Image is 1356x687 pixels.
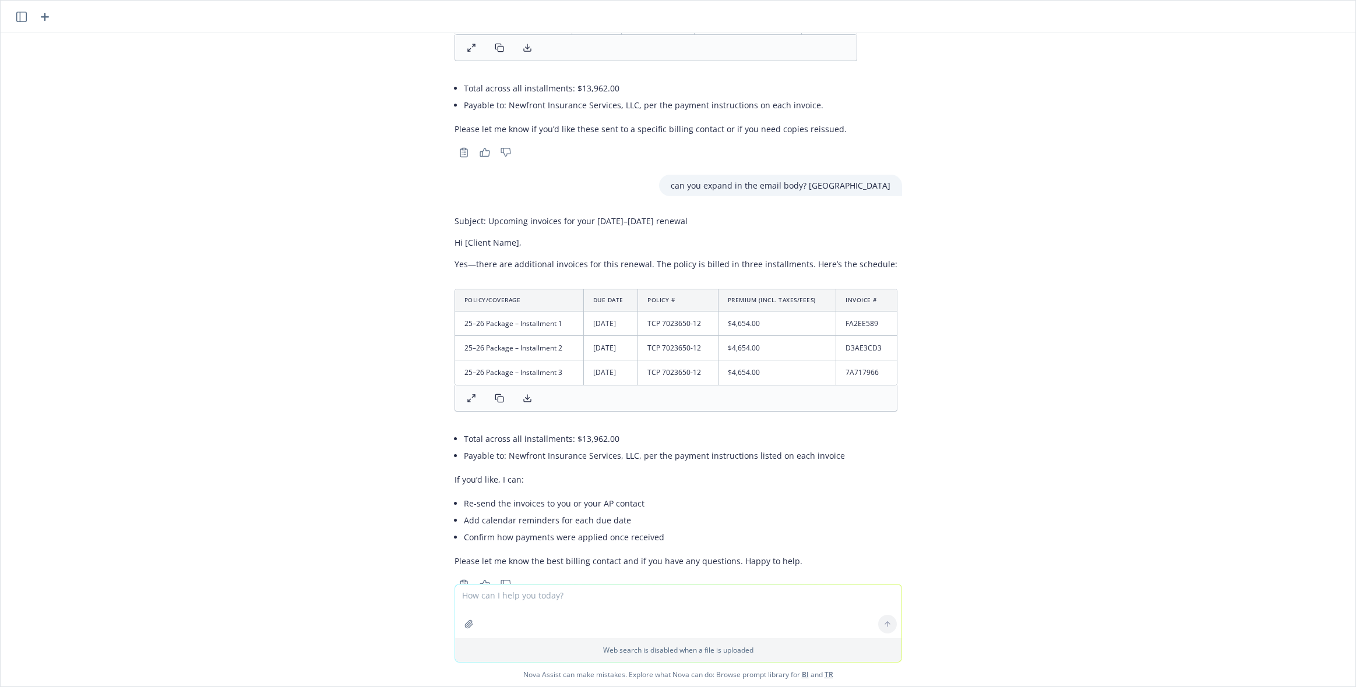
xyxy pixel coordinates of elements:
th: Due Date [583,289,638,311]
li: Add calendar reminders for each due date [464,512,897,529]
th: Premium (incl. taxes/fees) [718,289,836,311]
td: 25–26 Package – Installment 1 [455,311,584,336]
button: Thumbs down [496,576,515,593]
li: Re-send the invoices to you or your AP contact [464,495,897,512]
td: TCP 7023650-12 [638,360,718,385]
p: Hi [Client Name], [455,236,897,249]
a: TR [825,670,833,679]
p: Yes—there are additional invoices for this renewal. The policy is billed in three installments. H... [455,258,897,270]
td: $4,654.00 [718,311,836,336]
td: [DATE] [583,336,638,360]
li: Confirm how payments were applied once received [464,529,897,546]
svg: Copy to clipboard [459,147,469,158]
td: $4,654.00 [718,360,836,385]
p: Please let me know if you’d like these sent to a specific billing contact or if you need copies r... [455,123,857,135]
th: Invoice # [836,289,897,311]
p: Please let me know the best billing contact and if you have any questions. Happy to help. [455,555,897,567]
td: [DATE] [583,360,638,385]
p: Subject: Upcoming invoices for your [DATE]–[DATE] renewal [455,215,897,227]
svg: Copy to clipboard [459,579,469,590]
li: Payable to: Newfront Insurance Services, LLC, per the payment instructions listed on each invoice [464,447,897,464]
td: [DATE] [583,311,638,336]
td: 25–26 Package – Installment 3 [455,360,584,385]
a: BI [802,670,809,679]
td: 25–26 Package – Installment 2 [455,336,584,360]
li: Total across all installments: $13,962.00 [464,80,857,97]
li: Total across all installments: $13,962.00 [464,430,897,447]
td: FA2EE589 [836,311,897,336]
th: Policy/Coverage [455,289,584,311]
span: Nova Assist can make mistakes. Explore what Nova can do: Browse prompt library for and [5,663,1351,686]
td: $4,654.00 [718,336,836,360]
td: TCP 7023650-12 [638,311,718,336]
td: 7A717966 [836,360,897,385]
button: Thumbs down [496,144,515,161]
p: Web search is disabled when a file is uploaded [462,645,894,655]
p: can you expand in the email body? [GEOGRAPHIC_DATA] [671,179,890,192]
th: Policy # [638,289,718,311]
li: Payable to: Newfront Insurance Services, LLC, per the payment instructions on each invoice. [464,97,857,114]
p: If you’d like, I can: [455,473,897,486]
td: TCP 7023650-12 [638,336,718,360]
td: D3AE3CD3 [836,336,897,360]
